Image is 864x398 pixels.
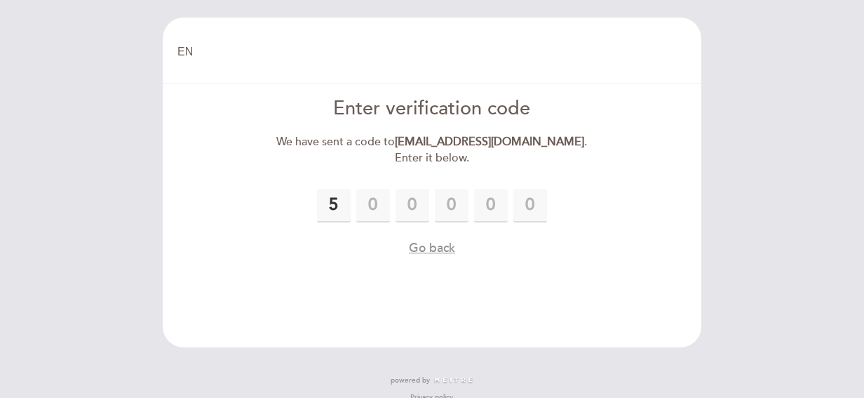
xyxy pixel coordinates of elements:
button: Go back [409,239,455,257]
strong: [EMAIL_ADDRESS][DOMAIN_NAME] [395,135,584,149]
input: 0 [513,189,547,223]
div: Enter verification code [271,95,593,123]
span: powered by [391,376,430,385]
input: 0 [396,189,429,223]
input: 0 [317,189,351,223]
img: MEITRE [433,377,473,384]
input: 0 [474,189,508,223]
div: We have sent a code to . Enter it below. [271,134,593,166]
input: 0 [435,189,468,223]
input: 0 [356,189,390,223]
a: powered by [391,376,473,385]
